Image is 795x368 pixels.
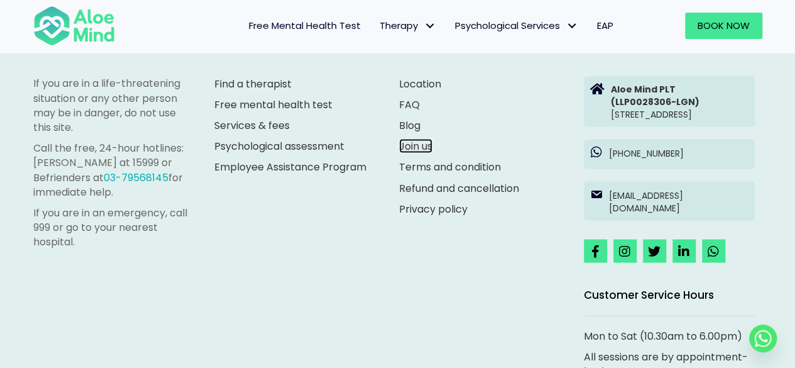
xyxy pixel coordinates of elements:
strong: (LLP0028306-LGN) [611,96,699,108]
a: Psychological assessment [214,139,344,153]
p: [EMAIL_ADDRESS][DOMAIN_NAME] [609,189,748,215]
a: Aloe Mind PLT(LLP0028306-LGN)[STREET_ADDRESS] [584,77,755,128]
nav: Menu [131,13,623,39]
a: EAP [588,13,623,39]
a: Psychological ServicesPsychological Services: submenu [446,13,588,39]
a: Terms and condition [399,160,501,174]
span: Book Now [698,19,750,32]
span: EAP [597,19,613,32]
p: [PHONE_NUMBER] [609,147,748,160]
p: Mon to Sat (10.30am to 6.00pm) [584,329,755,343]
a: Join us [399,139,432,153]
p: Call the free, 24-hour hotlines: [PERSON_NAME] at 15999 or Befrienders at for immediate help. [33,141,189,199]
span: Free Mental Health Test [249,19,361,32]
img: Aloe mind Logo [33,5,115,47]
a: Book Now [685,13,762,39]
a: TherapyTherapy: submenu [370,13,446,39]
a: Privacy policy [399,202,468,216]
strong: Aloe Mind PLT [611,83,676,96]
a: FAQ [399,98,420,112]
span: Therapy [380,19,436,32]
a: Employee Assistance Program [214,160,366,174]
a: [PHONE_NUMBER] [584,140,755,169]
p: If you are in a life-threatening situation or any other person may be in danger, do not use this ... [33,76,189,135]
a: [EMAIL_ADDRESS][DOMAIN_NAME] [584,182,755,221]
p: If you are in an emergency, call 999 or go to your nearest hospital. [33,206,189,250]
a: Location [399,77,441,91]
span: Customer Service Hours [584,287,714,303]
a: Free mental health test [214,98,332,112]
span: Psychological Services: submenu [563,17,581,35]
a: Free Mental Health Test [239,13,370,39]
span: Therapy: submenu [421,17,439,35]
a: Refund and cancellation [399,181,519,196]
a: 03-79568145 [104,170,168,185]
a: Blog [399,118,420,133]
a: Find a therapist [214,77,292,91]
a: Whatsapp [749,325,777,352]
a: Services & fees [214,118,290,133]
p: [STREET_ADDRESS] [611,83,748,121]
span: Psychological Services [455,19,578,32]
